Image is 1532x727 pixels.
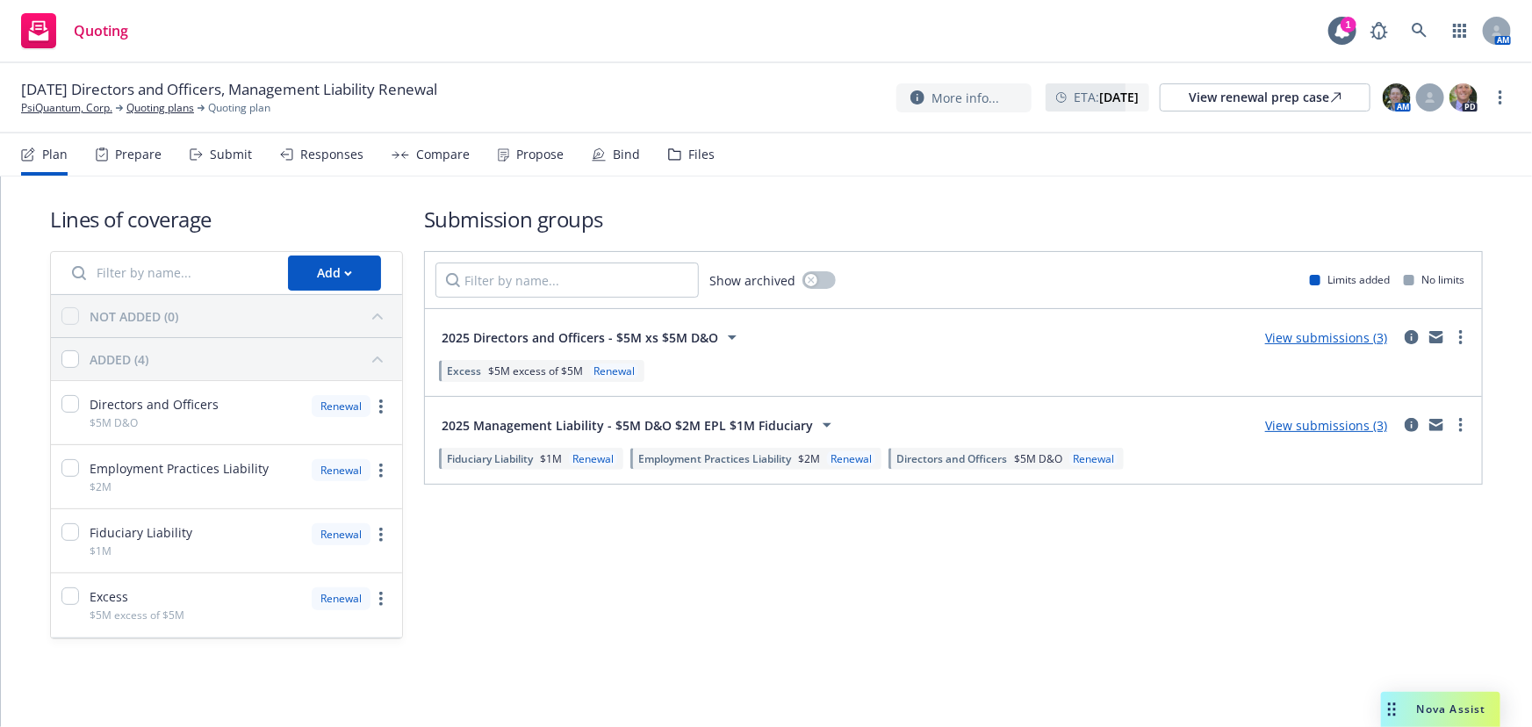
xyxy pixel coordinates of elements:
div: ADDED (4) [90,350,148,369]
span: ETA : [1074,88,1139,106]
span: $2M [90,479,111,494]
a: mail [1426,327,1447,348]
div: Renewal [312,587,370,609]
div: Limits added [1310,272,1390,287]
div: Renewal [312,459,370,481]
a: Report a Bug [1362,13,1397,48]
a: View submissions (3) [1265,417,1387,434]
a: Quoting [14,6,135,55]
a: Search [1402,13,1437,48]
div: Renewal [827,451,875,466]
a: mail [1426,414,1447,435]
h1: Submission groups [424,205,1483,234]
span: $5M excess of $5M [90,608,184,623]
a: more [370,396,392,417]
a: more [1450,327,1471,348]
div: Renewal [312,523,370,545]
div: Responses [300,148,363,162]
button: NOT ADDED (0) [90,302,392,330]
button: 2025 Management Liability - $5M D&O $2M EPL $1M Fiduciary [435,407,844,443]
a: more [370,524,392,545]
a: more [1450,414,1471,435]
span: [DATE] Directors and Officers, Management Liability Renewal [21,79,437,100]
button: More info... [896,83,1032,112]
a: PsiQuantum, Corp. [21,100,112,116]
span: Employment Practices Liability [638,451,791,466]
span: Quoting [74,24,128,38]
input: Filter by name... [61,256,277,291]
div: Plan [42,148,68,162]
span: Fiduciary Liability [90,523,192,542]
a: more [370,588,392,609]
div: Renewal [312,395,370,417]
span: Directors and Officers [896,451,1007,466]
img: photo [1449,83,1478,112]
button: ADDED (4) [90,345,392,373]
a: circleInformation [1401,414,1422,435]
span: Employment Practices Liability [90,459,269,478]
div: Drag to move [1381,692,1403,727]
span: 2025 Directors and Officers - $5M xs $5M D&O [442,328,718,347]
span: $5M D&O [1014,451,1062,466]
input: Filter by name... [435,263,699,298]
button: 2025 Directors and Officers - $5M xs $5M D&O [435,320,749,355]
span: More info... [931,89,999,107]
span: 2025 Management Liability - $5M D&O $2M EPL $1M Fiduciary [442,416,813,435]
div: Compare [416,148,470,162]
div: Submit [210,148,252,162]
a: more [1490,87,1511,108]
a: Quoting plans [126,100,194,116]
a: circleInformation [1401,327,1422,348]
a: View submissions (3) [1265,329,1387,346]
div: View renewal prep case [1189,84,1341,111]
div: Renewal [569,451,617,466]
h1: Lines of coverage [50,205,403,234]
div: NOT ADDED (0) [90,307,178,326]
div: Bind [613,148,640,162]
span: Nova Assist [1417,702,1486,716]
span: Quoting plan [208,100,270,116]
span: $1M [540,451,562,466]
span: Directors and Officers [90,395,219,414]
span: Excess [447,363,481,378]
button: Nova Assist [1381,692,1500,727]
span: Fiduciary Liability [447,451,533,466]
div: Files [688,148,715,162]
div: Renewal [1069,451,1118,466]
img: photo [1383,83,1411,112]
div: Propose [516,148,564,162]
span: $5M D&O [90,415,138,430]
span: Excess [90,587,128,606]
a: more [370,460,392,481]
span: $5M excess of $5M [488,363,583,378]
span: Show archived [709,271,795,290]
div: Renewal [590,363,638,378]
a: View renewal prep case [1160,83,1370,112]
div: Prepare [115,148,162,162]
div: 1 [1341,16,1356,32]
span: $2M [798,451,820,466]
div: Add [317,256,352,290]
div: No limits [1404,272,1464,287]
button: Add [288,256,381,291]
a: Switch app [1442,13,1478,48]
span: $1M [90,543,111,558]
strong: [DATE] [1099,89,1139,105]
